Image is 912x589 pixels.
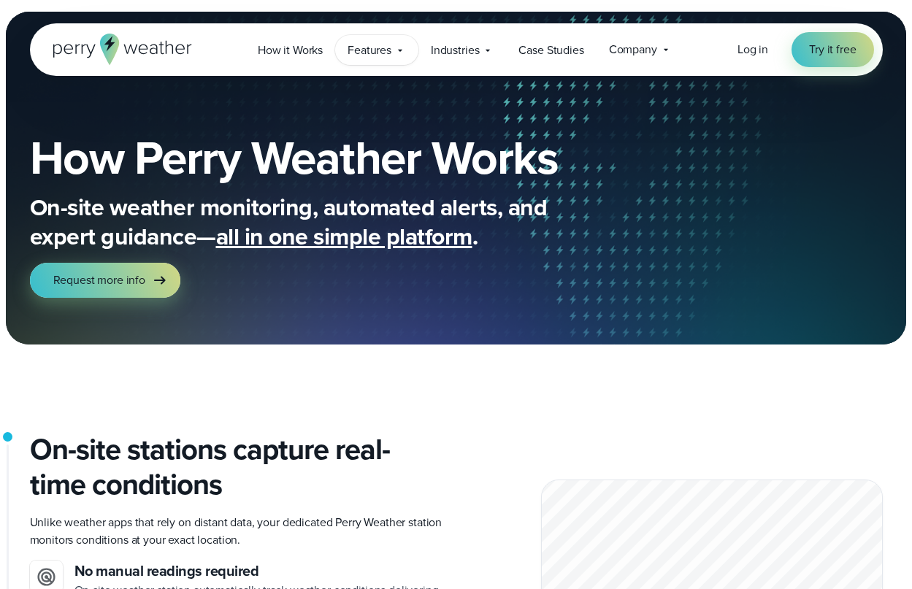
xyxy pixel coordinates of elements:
[30,263,180,298] a: Request more info
[30,514,445,549] p: Unlike weather apps that rely on distant data, your dedicated Perry Weather station monitors cond...
[348,42,391,59] span: Features
[245,35,335,65] a: How it Works
[53,272,145,289] span: Request more info
[809,41,856,58] span: Try it free
[216,219,472,254] span: all in one simple platform
[30,134,664,181] h1: How Perry Weather Works
[792,32,873,67] a: Try it free
[609,41,657,58] span: Company
[506,35,596,65] a: Case Studies
[431,42,480,59] span: Industries
[30,193,614,251] p: On-site weather monitoring, automated alerts, and expert guidance— .
[518,42,583,59] span: Case Studies
[30,432,445,502] h2: On-site stations capture real-time conditions
[74,561,445,582] h3: No manual readings required
[258,42,323,59] span: How it Works
[737,41,768,58] a: Log in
